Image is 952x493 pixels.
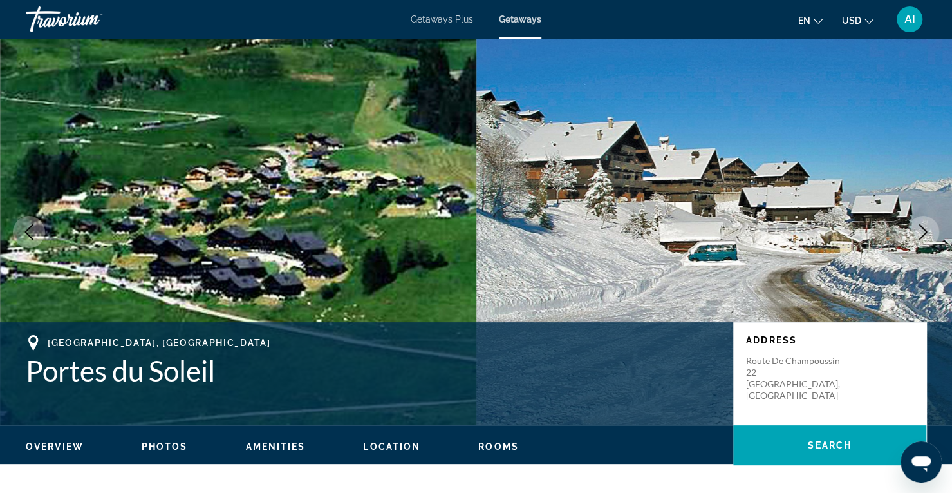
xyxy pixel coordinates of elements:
[746,355,849,401] p: Route de Champoussin 22 [GEOGRAPHIC_DATA], [GEOGRAPHIC_DATA]
[13,216,45,248] button: Previous image
[478,441,519,452] button: Rooms
[746,335,913,345] p: Address
[142,441,188,452] span: Photos
[363,441,420,452] span: Location
[142,441,188,452] button: Photos
[245,441,305,452] button: Amenities
[893,6,926,33] button: User Menu
[363,441,420,452] button: Location
[26,441,84,452] button: Overview
[26,354,720,387] h1: Portes du Soleil
[798,11,823,30] button: Change language
[733,425,926,465] button: Search
[808,440,852,450] span: Search
[478,441,519,452] span: Rooms
[26,441,84,452] span: Overview
[904,13,915,26] span: AI
[499,14,541,24] a: Getaways
[907,216,939,248] button: Next image
[798,15,810,26] span: en
[842,15,861,26] span: USD
[411,14,473,24] a: Getaways Plus
[901,441,942,483] iframe: Button to launch messaging window
[48,338,270,348] span: [GEOGRAPHIC_DATA], [GEOGRAPHIC_DATA]
[245,441,305,452] span: Amenities
[26,3,154,36] a: Travorium
[842,11,873,30] button: Change currency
